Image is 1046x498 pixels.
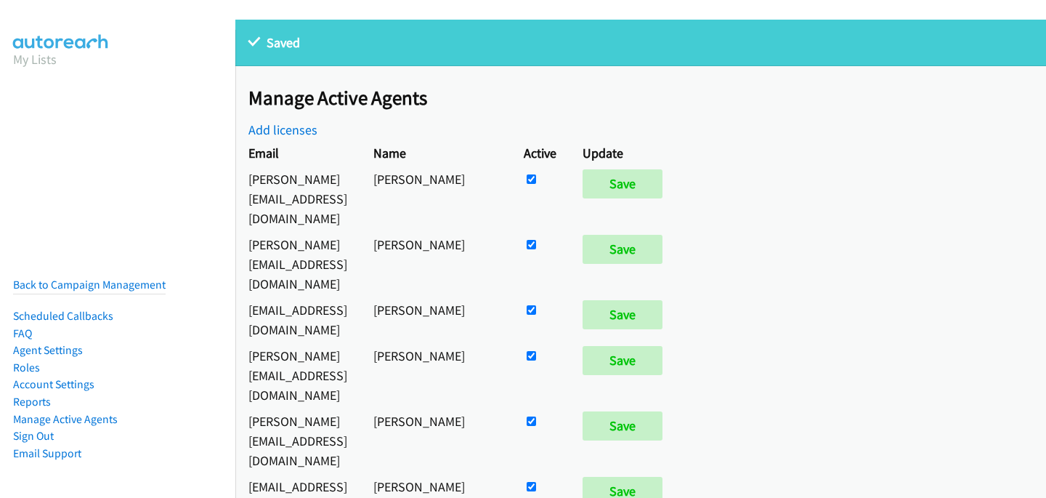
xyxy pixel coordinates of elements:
a: My Lists [13,51,57,68]
input: Save [583,346,662,375]
td: [EMAIL_ADDRESS][DOMAIN_NAME] [235,297,360,342]
td: [PERSON_NAME] [360,166,511,231]
a: Reports [13,395,51,409]
a: Back to Campaign Management [13,278,166,292]
th: Update [569,140,682,166]
input: Save [583,411,662,441]
td: [PERSON_NAME] [360,408,511,473]
a: Email Support [13,446,81,460]
a: Account Settings [13,377,94,391]
a: Manage Active Agents [13,412,118,426]
input: Save [583,169,662,198]
th: Active [511,140,569,166]
td: [PERSON_NAME] [360,342,511,408]
td: [PERSON_NAME][EMAIL_ADDRESS][DOMAIN_NAME] [235,408,360,473]
a: FAQ [13,326,32,340]
a: Agent Settings [13,343,83,357]
a: Scheduled Callbacks [13,309,113,323]
td: [PERSON_NAME] [360,297,511,342]
td: [PERSON_NAME][EMAIL_ADDRESS][DOMAIN_NAME] [235,231,360,297]
a: Sign Out [13,429,54,443]
td: [PERSON_NAME][EMAIL_ADDRESS][DOMAIN_NAME] [235,166,360,231]
p: Saved [248,33,1033,52]
a: Roles [13,361,40,374]
th: Name [360,140,511,166]
th: Email [235,140,360,166]
h2: Manage Active Agents [248,86,1046,111]
input: Save [583,300,662,329]
td: [PERSON_NAME] [360,231,511,297]
td: [PERSON_NAME][EMAIL_ADDRESS][DOMAIN_NAME] [235,342,360,408]
a: Add licenses [248,121,317,138]
input: Save [583,235,662,264]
